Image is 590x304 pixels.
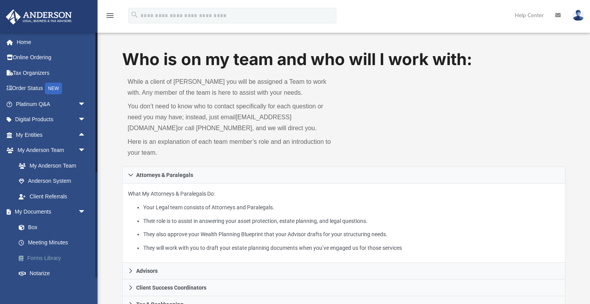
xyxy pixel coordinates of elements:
a: Advisors [122,263,565,279]
span: Client Success Coordinators [136,285,206,290]
a: My Documentsarrow_drop_down [5,204,98,220]
a: Order StatusNEW [5,81,98,97]
li: They will work with you to draft your estate planning documents when you’ve engaged us for those ... [143,243,560,253]
a: Client Success Coordinators [122,279,565,296]
a: Box [11,219,94,235]
span: arrow_drop_down [78,204,94,220]
div: NEW [45,83,62,94]
a: Forms Library [11,250,98,266]
i: search [130,11,139,19]
span: arrow_drop_down [78,96,94,112]
a: Online Ordering [5,50,98,65]
span: arrow_drop_down [78,143,94,159]
a: Notarize [11,266,98,281]
a: Client Referrals [11,189,94,204]
a: My Anderson Team [11,158,90,173]
a: Anderson System [11,173,94,189]
a: menu [105,15,115,20]
h1: Who is on my team and who will I work with: [122,48,565,71]
li: Your Legal team consists of Attorneys and Paralegals. [143,203,560,212]
p: While a client of [PERSON_NAME] you will be assigned a Team to work with. Any member of the team ... [128,76,338,98]
a: Tax Organizers [5,65,98,81]
li: Their role is to assist in answering your asset protection, estate planning, and legal questions. [143,216,560,226]
a: Meeting Minutes [11,235,98,251]
a: My Anderson Teamarrow_drop_down [5,143,94,158]
span: arrow_drop_up [78,127,94,143]
img: Anderson Advisors Platinum Portal [4,9,74,25]
a: [EMAIL_ADDRESS][DOMAIN_NAME] [128,114,291,131]
div: Attorneys & Paralegals [122,184,565,263]
p: What My Attorneys & Paralegals Do: [128,189,560,253]
a: Home [5,34,98,50]
a: Platinum Q&Aarrow_drop_down [5,96,98,112]
span: Attorneys & Paralegals [136,172,193,178]
img: User Pic [572,10,584,21]
p: Here is an explanation of each team member’s role and an introduction to your team. [128,136,338,158]
i: menu [105,11,115,20]
a: Digital Productsarrow_drop_down [5,112,98,127]
li: They also approve your Wealth Planning Blueprint that your Advisor drafts for your structuring ne... [143,230,560,239]
a: Attorneys & Paralegals [122,166,565,184]
span: arrow_drop_down [78,112,94,128]
p: You don’t need to know who to contact specifically for each question or need you may have; instea... [128,101,338,134]
span: Advisors [136,268,158,274]
a: My Entitiesarrow_drop_up [5,127,98,143]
